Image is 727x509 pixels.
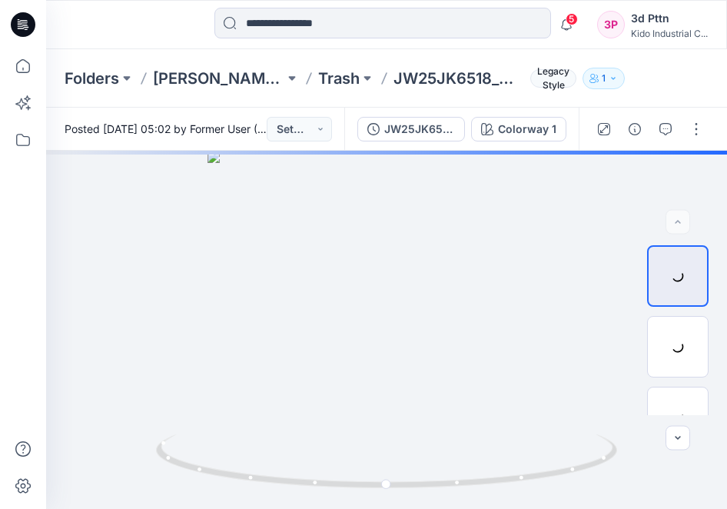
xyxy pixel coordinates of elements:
[384,121,455,138] div: JW25JK6518_A60219
[530,69,576,88] span: Legacy Style
[622,117,647,141] button: Details
[393,68,525,89] p: JW25JK6518_A60219
[190,122,327,135] a: Former User (Deleted User)
[471,117,566,141] button: Colorway 1
[631,9,708,28] div: 3d Pttn
[65,68,119,89] a: Folders
[566,13,578,25] span: 5
[583,68,625,89] button: 1
[597,11,625,38] div: 3P
[65,121,267,137] span: Posted [DATE] 05:02 by
[602,70,606,87] p: 1
[498,121,556,138] div: Colorway 1
[357,117,465,141] button: JW25JK6518_A60219
[318,68,360,89] a: Trash
[153,68,284,89] a: [PERSON_NAME] Personal Zone
[631,28,708,39] div: Kido Industrial C...
[524,68,576,89] button: Legacy Style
